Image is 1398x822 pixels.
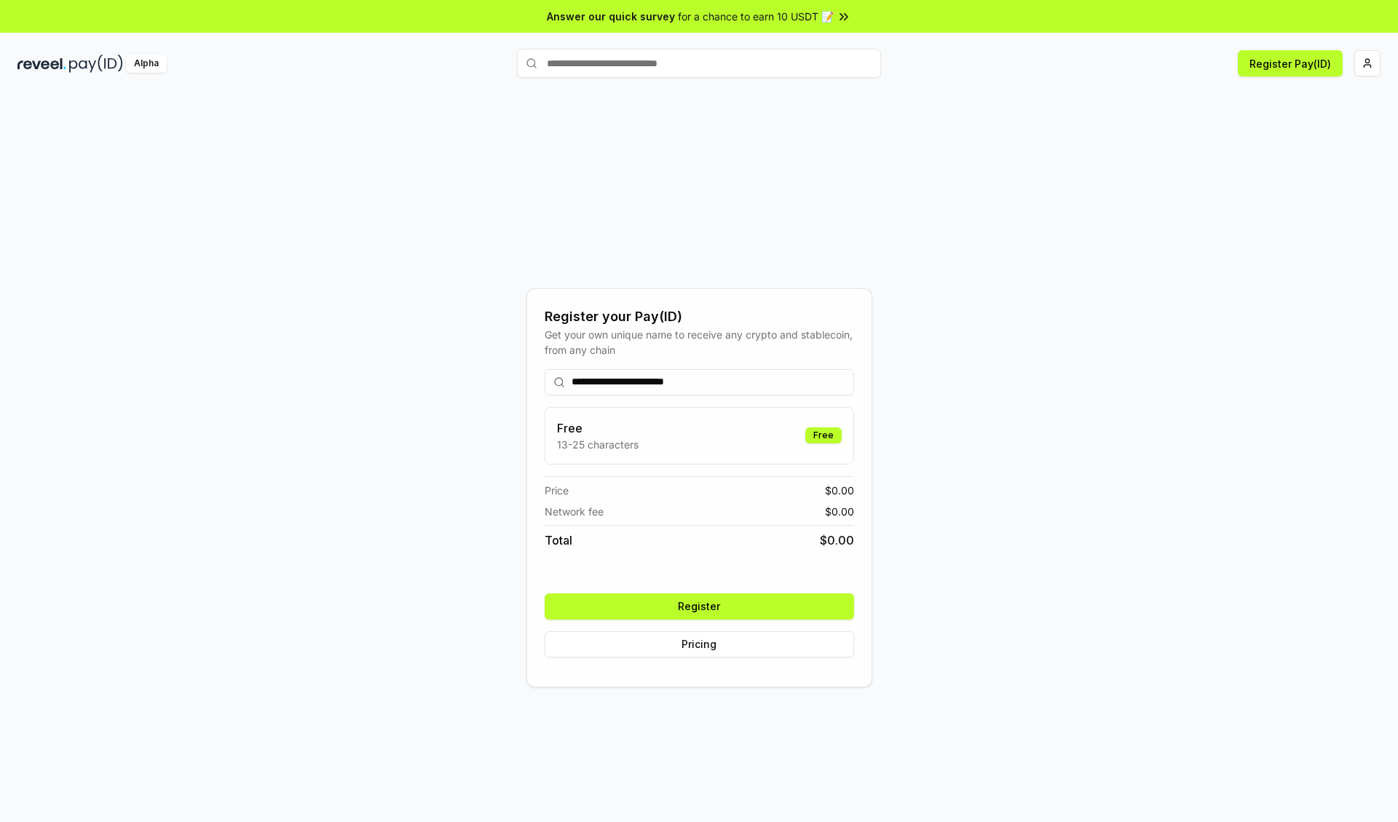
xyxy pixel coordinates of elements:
[825,504,854,519] span: $ 0.00
[547,9,675,24] span: Answer our quick survey
[805,427,842,443] div: Free
[557,437,639,452] p: 13-25 characters
[557,419,639,437] h3: Free
[1238,50,1343,76] button: Register Pay(ID)
[825,483,854,498] span: $ 0.00
[545,307,854,327] div: Register your Pay(ID)
[69,55,123,73] img: pay_id
[820,531,854,549] span: $ 0.00
[545,483,569,498] span: Price
[545,531,572,549] span: Total
[17,55,66,73] img: reveel_dark
[678,9,834,24] span: for a chance to earn 10 USDT 📝
[545,631,854,657] button: Pricing
[545,327,854,357] div: Get your own unique name to receive any crypto and stablecoin, from any chain
[126,55,167,73] div: Alpha
[545,504,604,519] span: Network fee
[545,593,854,620] button: Register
